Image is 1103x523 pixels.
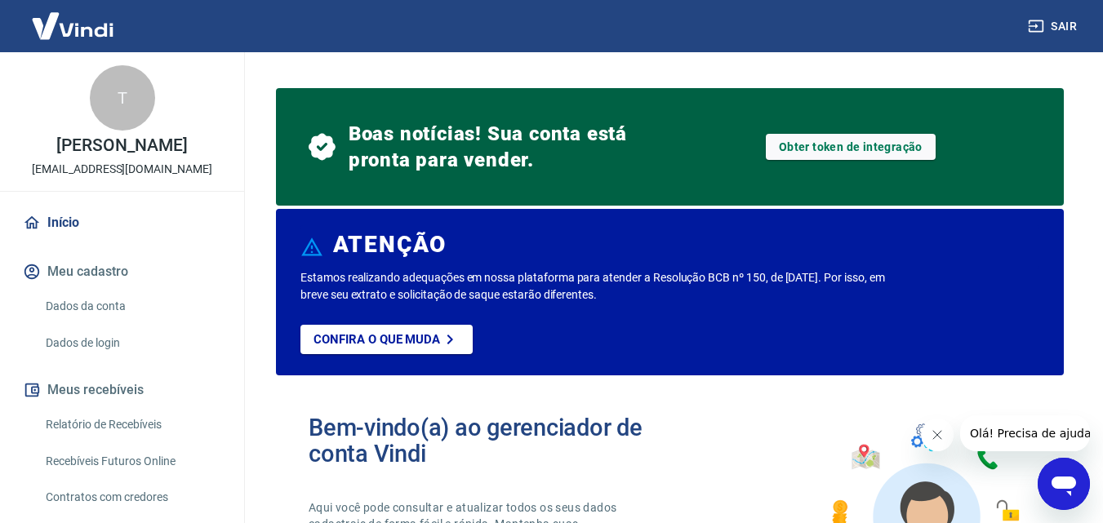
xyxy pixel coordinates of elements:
[300,269,892,304] p: Estamos realizando adequações em nossa plataforma para atender a Resolução BCB nº 150, de [DATE]....
[960,415,1090,451] iframe: Mensagem da empresa
[1025,11,1083,42] button: Sair
[39,290,225,323] a: Dados da conta
[90,65,155,131] div: T
[39,326,225,360] a: Dados de login
[10,11,137,24] span: Olá! Precisa de ajuda?
[766,134,936,160] a: Obter token de integração
[921,419,954,451] iframe: Fechar mensagem
[56,137,187,154] p: [PERSON_NAME]
[20,205,225,241] a: Início
[20,372,225,408] button: Meus recebíveis
[300,325,473,354] a: Confira o que muda
[349,121,670,173] span: Boas notícias! Sua conta está pronta para vender.
[1038,458,1090,510] iframe: Botão para abrir a janela de mensagens
[314,332,440,347] p: Confira o que muda
[32,161,212,178] p: [EMAIL_ADDRESS][DOMAIN_NAME]
[309,414,670,467] h2: Bem-vindo(a) ao gerenciador de conta Vindi
[39,408,225,441] a: Relatório de Recebíveis
[39,481,225,514] a: Contratos com credores
[20,1,126,51] img: Vindi
[333,237,447,253] h6: ATENÇÃO
[39,445,225,478] a: Recebíveis Futuros Online
[20,254,225,290] button: Meu cadastro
